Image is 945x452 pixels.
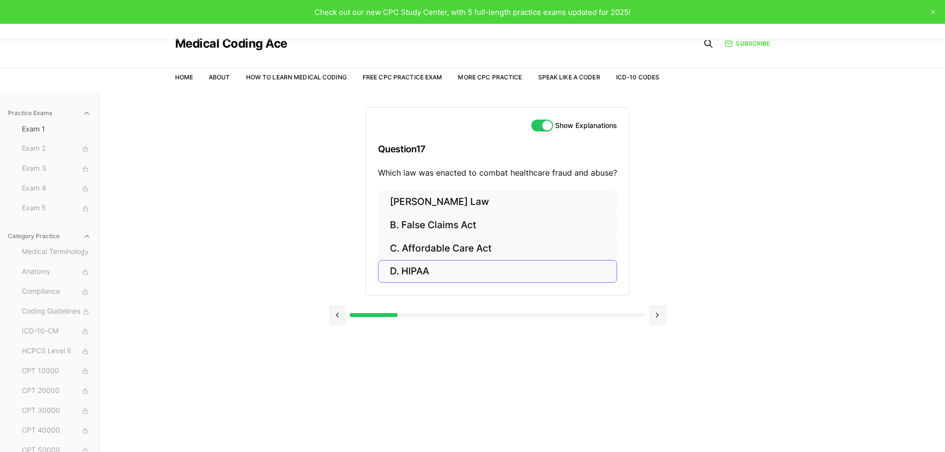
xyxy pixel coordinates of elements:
[315,7,630,17] span: Check out our new CPC Study Center, with 5 full-length practice exams updated for 2025!
[18,323,95,339] button: ICD-10-CM
[18,304,95,320] button: Coding Guidelines
[378,260,617,283] button: D. HIPAA
[22,366,91,377] span: CPT 10000
[22,124,91,134] span: Exam 1
[175,38,287,50] a: Medical Coding Ace
[555,122,617,129] label: Show Explanations
[22,143,91,154] span: Exam 2
[18,121,95,137] button: Exam 1
[22,306,91,317] span: Coding Guidelines
[22,183,91,194] span: Exam 4
[18,383,95,399] button: CPT 20000
[616,73,659,81] a: ICD-10 Codes
[18,181,95,196] button: Exam 4
[18,363,95,379] button: CPT 10000
[18,284,95,300] button: Compliance
[18,200,95,216] button: Exam 5
[18,141,95,157] button: Exam 2
[18,264,95,280] button: Anatomy
[378,214,617,237] button: B. False Claims Act
[4,228,95,244] button: Category Practice
[22,247,91,258] span: Medical Terminology
[18,423,95,439] button: CPT 40000
[209,73,230,81] a: About
[725,39,770,48] a: Subscribe
[22,326,91,337] span: ICD-10-CM
[378,191,617,214] button: [PERSON_NAME] Law
[18,343,95,359] button: HCPCS Level II
[363,73,442,81] a: Free CPC Practice Exam
[22,203,91,214] span: Exam 5
[378,237,617,260] button: C. Affordable Care Act
[18,403,95,419] button: CPT 30000
[538,73,600,81] a: Speak Like a Coder
[22,163,91,174] span: Exam 3
[18,244,95,260] button: Medical Terminology
[458,73,522,81] a: More CPC Practice
[175,73,193,81] a: Home
[4,105,95,121] button: Practice Exams
[925,4,941,20] button: close
[22,286,91,297] span: Compliance
[22,266,91,277] span: Anatomy
[378,167,617,179] p: Which law was enacted to combat healthcare fraud and abuse?
[18,161,95,177] button: Exam 3
[22,346,91,357] span: HCPCS Level II
[378,134,617,164] h3: Question 17
[22,425,91,436] span: CPT 40000
[22,405,91,416] span: CPT 30000
[246,73,347,81] a: How to Learn Medical Coding
[22,386,91,396] span: CPT 20000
